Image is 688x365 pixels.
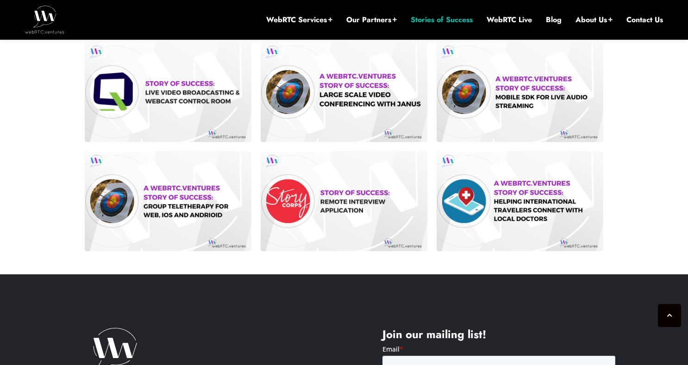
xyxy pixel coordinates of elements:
[411,15,473,25] a: Stories of Success
[346,15,397,25] a: Our Partners
[382,328,615,341] h4: Join our mailing list!
[575,15,613,25] a: About Us
[25,6,64,33] img: WebRTC.ventures
[626,15,663,25] a: Contact Us
[546,15,562,25] a: Blog
[487,15,532,25] a: WebRTC Live
[266,15,332,25] a: WebRTC Services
